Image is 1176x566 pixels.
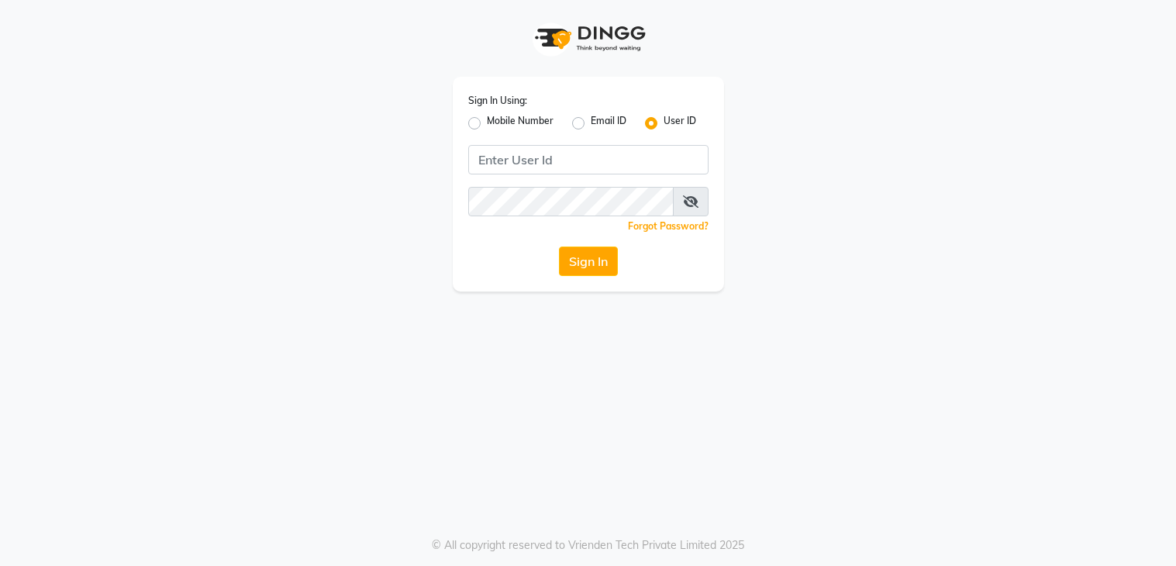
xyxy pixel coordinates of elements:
[559,247,618,276] button: Sign In
[664,114,696,133] label: User ID
[468,94,527,108] label: Sign In Using:
[628,220,709,232] a: Forgot Password?
[468,187,674,216] input: Username
[487,114,554,133] label: Mobile Number
[468,145,709,174] input: Username
[526,16,650,61] img: logo1.svg
[591,114,626,133] label: Email ID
